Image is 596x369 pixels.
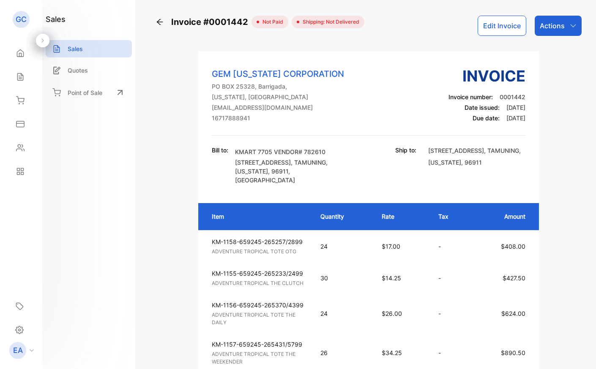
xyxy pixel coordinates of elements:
[171,16,252,28] span: Invoice #0001442
[438,274,462,282] p: -
[68,44,83,53] p: Sales
[382,274,401,282] span: $14.25
[320,309,365,318] p: 24
[484,147,519,154] span: , TAMUNING
[46,83,132,102] a: Point of Sale
[212,92,344,101] p: [US_STATE], [GEOGRAPHIC_DATA]
[500,93,525,100] span: 0001442
[382,212,421,221] p: Rate
[13,345,23,356] p: EA
[438,242,462,251] p: -
[212,350,305,366] p: ADVENTURE TROPICAL TOTE THE WEEKENDER
[212,248,305,255] p: ADVENTURE TROPICAL TOTE OTG
[428,147,484,154] span: [STREET_ADDRESS]
[235,159,291,166] span: [STREET_ADDRESS]
[46,40,132,57] a: Sales
[212,279,305,287] p: ADVENTURE TROPICAL THE CLUTCH
[268,168,288,175] span: , 96911
[501,243,525,250] span: $408.00
[501,349,525,356] span: $890.50
[68,66,88,75] p: Quotes
[320,274,365,282] p: 30
[299,18,359,26] span: Shipping: Not Delivered
[212,237,305,246] p: KM-1158-659245-265257/2899
[501,310,525,317] span: $624.00
[448,93,493,100] span: Invoice number:
[506,104,525,111] span: [DATE]
[212,269,305,278] p: KM-1155-659245-265233/2499
[465,104,500,111] span: Date issued:
[212,340,305,349] p: KM-1157-659245-265431/5799
[212,114,344,122] p: 16717888941
[212,68,344,80] p: GEM [US_STATE] CORPORATION
[438,212,462,221] p: Tax
[212,311,305,326] p: ADVENTURE TROPICAL TOTE THE DAILY
[68,88,102,97] p: Point of Sale
[438,348,462,357] p: -
[320,212,365,221] p: Quantity
[259,18,283,26] span: not paid
[438,309,462,318] p: -
[212,146,228,155] p: Bill to:
[235,147,332,156] p: KMART 7705 VENDOR# 782610
[46,14,66,25] h1: sales
[473,114,500,122] span: Due date:
[320,242,365,251] p: 24
[540,21,565,31] p: Actions
[395,146,416,155] p: Ship to:
[320,348,365,357] p: 26
[506,114,525,122] span: [DATE]
[212,82,344,91] p: PO BOX 25328, Barrigada,
[212,212,303,221] p: Item
[535,16,582,36] button: Actions
[382,243,400,250] span: $17.00
[478,16,526,36] button: Edit Invoice
[382,310,402,317] span: $26.00
[212,301,305,309] p: KM-1156-659245-265370/4399
[212,103,344,112] p: [EMAIL_ADDRESS][DOMAIN_NAME]
[461,159,482,166] span: , 96911
[503,274,525,282] span: $427.50
[291,159,326,166] span: , TAMUNING
[46,62,132,79] a: Quotes
[382,349,402,356] span: $34.25
[448,65,525,87] h3: Invoice
[16,14,27,25] p: GC
[479,212,525,221] p: Amount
